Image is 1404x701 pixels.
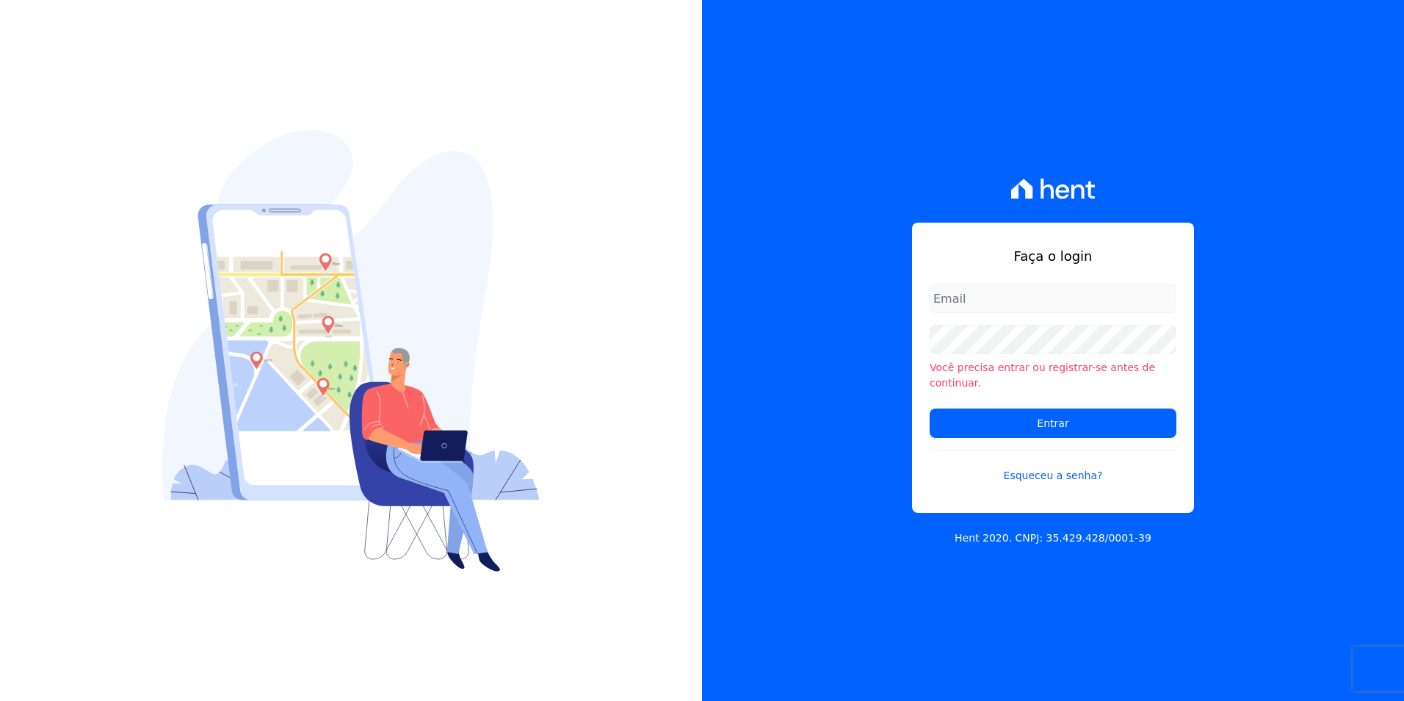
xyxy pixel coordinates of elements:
[930,409,1176,438] input: Entrar
[955,531,1151,546] p: Hent 2020. CNPJ: 35.429.428/0001-39
[930,284,1176,313] input: Email
[930,246,1176,266] h1: Faça o login
[162,130,540,572] img: Login
[930,450,1176,483] a: Esqueceu a senha?
[930,360,1176,391] li: Você precisa entrar ou registrar-se antes de continuar.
